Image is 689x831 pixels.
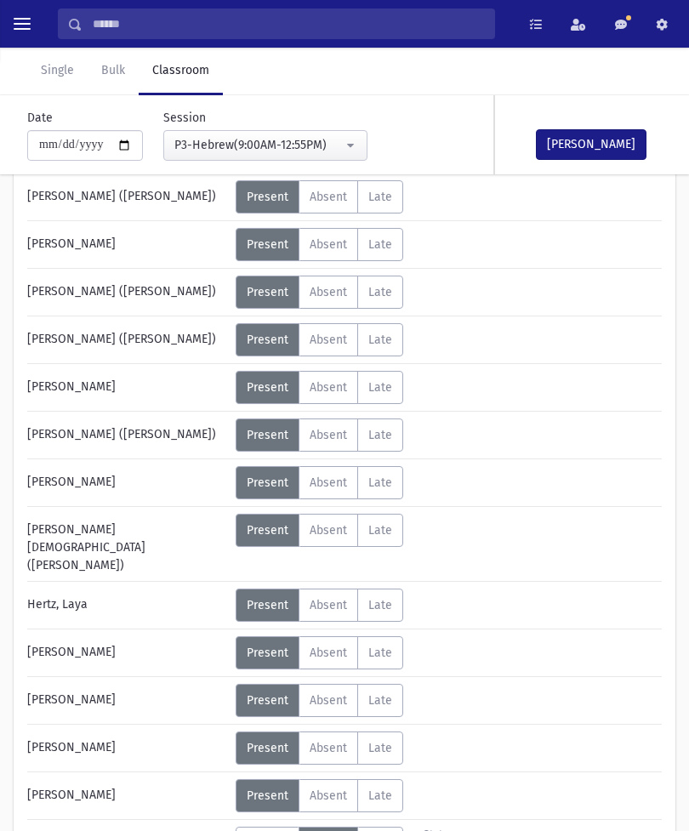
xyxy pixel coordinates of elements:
[368,475,392,490] span: Late
[236,276,403,309] div: AttTypes
[236,466,403,499] div: AttTypes
[247,741,288,755] span: Present
[236,589,403,622] div: AttTypes
[536,129,646,160] button: [PERSON_NAME]
[247,475,288,490] span: Present
[19,466,236,499] div: [PERSON_NAME]
[19,323,236,356] div: [PERSON_NAME] ([PERSON_NAME])
[247,237,288,252] span: Present
[310,646,347,660] span: Absent
[19,636,236,669] div: [PERSON_NAME]
[19,589,236,622] div: Hertz, Laya
[247,190,288,204] span: Present
[310,380,347,395] span: Absent
[310,693,347,708] span: Absent
[27,109,53,127] label: Date
[236,323,403,356] div: AttTypes
[310,333,347,347] span: Absent
[368,741,392,755] span: Late
[310,428,347,442] span: Absent
[236,180,403,213] div: AttTypes
[163,130,367,161] button: P3-Hebrew(9:00AM-12:55PM)
[236,514,403,547] div: AttTypes
[368,646,392,660] span: Late
[247,285,288,299] span: Present
[236,228,403,261] div: AttTypes
[19,418,236,452] div: [PERSON_NAME] ([PERSON_NAME])
[368,285,392,299] span: Late
[368,598,392,612] span: Late
[368,523,392,538] span: Late
[19,779,236,812] div: [PERSON_NAME]
[368,428,392,442] span: Late
[236,418,403,452] div: AttTypes
[19,276,236,309] div: [PERSON_NAME] ([PERSON_NAME])
[368,693,392,708] span: Late
[310,598,347,612] span: Absent
[19,371,236,404] div: [PERSON_NAME]
[236,684,403,717] div: AttTypes
[19,180,236,213] div: [PERSON_NAME] ([PERSON_NAME])
[19,684,236,717] div: [PERSON_NAME]
[247,333,288,347] span: Present
[236,371,403,404] div: AttTypes
[368,333,392,347] span: Late
[236,731,403,765] div: AttTypes
[7,9,37,39] button: toggle menu
[247,693,288,708] span: Present
[368,190,392,204] span: Late
[247,646,288,660] span: Present
[247,428,288,442] span: Present
[83,9,494,39] input: Search
[310,475,347,490] span: Absent
[88,48,139,95] a: Bulk
[19,228,236,261] div: [PERSON_NAME]
[310,190,347,204] span: Absent
[27,48,88,95] a: Single
[19,731,236,765] div: [PERSON_NAME]
[310,741,347,755] span: Absent
[310,523,347,538] span: Absent
[139,48,223,95] a: Classroom
[247,380,288,395] span: Present
[247,523,288,538] span: Present
[174,136,343,154] div: P3-Hebrew(9:00AM-12:55PM)
[19,514,236,574] div: [PERSON_NAME][DEMOGRAPHIC_DATA] ([PERSON_NAME])
[310,237,347,252] span: Absent
[236,636,403,669] div: AttTypes
[163,109,206,127] label: Session
[310,285,347,299] span: Absent
[368,380,392,395] span: Late
[247,598,288,612] span: Present
[368,237,392,252] span: Late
